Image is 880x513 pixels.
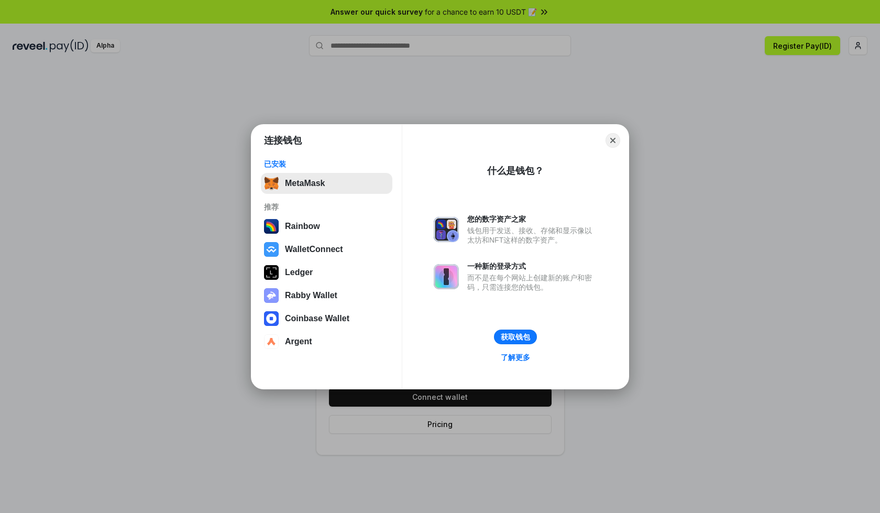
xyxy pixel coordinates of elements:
[261,216,392,237] button: Rainbow
[467,214,597,224] div: 您的数字资产之家
[501,332,530,342] div: 获取钱包
[285,337,312,346] div: Argent
[264,134,302,147] h1: 连接钱包
[261,308,392,329] button: Coinbase Wallet
[501,353,530,362] div: 了解更多
[285,268,313,277] div: Ledger
[285,245,343,254] div: WalletConnect
[285,179,325,188] div: MetaMask
[261,239,392,260] button: WalletConnect
[264,265,279,280] img: svg+xml,%3Csvg%20xmlns%3D%22http%3A%2F%2Fwww.w3.org%2F2000%2Fsvg%22%20width%3D%2228%22%20height%3...
[434,217,459,242] img: svg+xml,%3Csvg%20xmlns%3D%22http%3A%2F%2Fwww.w3.org%2F2000%2Fsvg%22%20fill%3D%22none%22%20viewBox...
[261,173,392,194] button: MetaMask
[264,202,389,212] div: 推荐
[264,334,279,349] img: svg+xml,%3Csvg%20width%3D%2228%22%20height%3D%2228%22%20viewBox%3D%220%200%2028%2028%22%20fill%3D...
[494,330,537,344] button: 获取钱包
[264,176,279,191] img: svg+xml,%3Csvg%20fill%3D%22none%22%20height%3D%2233%22%20viewBox%3D%220%200%2035%2033%22%20width%...
[467,226,597,245] div: 钱包用于发送、接收、存储和显示像以太坊和NFT这样的数字资产。
[285,222,320,231] div: Rainbow
[261,285,392,306] button: Rabby Wallet
[264,288,279,303] img: svg+xml,%3Csvg%20xmlns%3D%22http%3A%2F%2Fwww.w3.org%2F2000%2Fsvg%22%20fill%3D%22none%22%20viewBox...
[264,311,279,326] img: svg+xml,%3Csvg%20width%3D%2228%22%20height%3D%2228%22%20viewBox%3D%220%200%2028%2028%22%20fill%3D...
[264,219,279,234] img: svg+xml,%3Csvg%20width%3D%22120%22%20height%3D%22120%22%20viewBox%3D%220%200%20120%20120%22%20fil...
[264,242,279,257] img: svg+xml,%3Csvg%20width%3D%2228%22%20height%3D%2228%22%20viewBox%3D%220%200%2028%2028%22%20fill%3D...
[467,261,597,271] div: 一种新的登录方式
[264,159,389,169] div: 已安装
[285,314,349,323] div: Coinbase Wallet
[285,291,337,300] div: Rabby Wallet
[494,351,536,364] a: 了解更多
[606,133,620,148] button: Close
[434,264,459,289] img: svg+xml,%3Csvg%20xmlns%3D%22http%3A%2F%2Fwww.w3.org%2F2000%2Fsvg%22%20fill%3D%22none%22%20viewBox...
[261,262,392,283] button: Ledger
[487,165,544,177] div: 什么是钱包？
[261,331,392,352] button: Argent
[467,273,597,292] div: 而不是在每个网站上创建新的账户和密码，只需连接您的钱包。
